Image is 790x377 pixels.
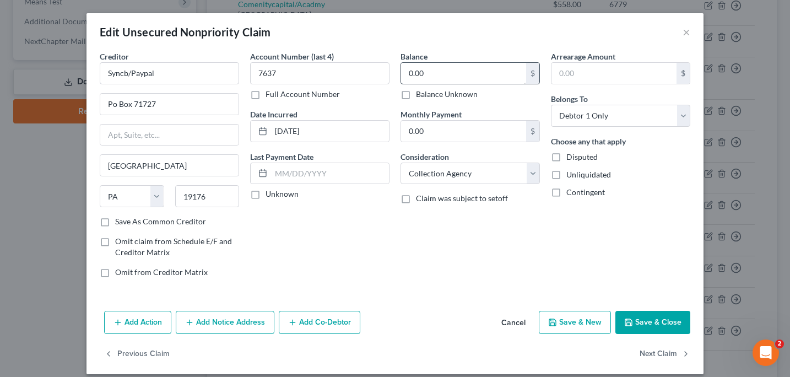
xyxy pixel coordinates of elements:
[104,343,170,366] button: Previous Claim
[677,63,690,84] div: $
[615,311,690,334] button: Save & Close
[401,151,449,163] label: Consideration
[175,185,240,207] input: Enter zip...
[250,62,389,84] input: XXXX
[100,155,239,176] input: Enter city...
[640,343,690,366] button: Next Claim
[401,121,526,142] input: 0.00
[775,340,784,348] span: 2
[266,188,299,200] label: Unknown
[115,216,206,227] label: Save As Common Creditor
[539,311,611,334] button: Save & New
[104,311,171,334] button: Add Action
[115,236,232,257] span: Omit claim from Schedule E/F and Creditor Matrix
[526,63,539,84] div: $
[416,193,508,203] span: Claim was subject to setoff
[753,340,779,366] iframe: Intercom live chat
[250,51,334,62] label: Account Number (last 4)
[401,51,428,62] label: Balance
[100,125,239,146] input: Apt, Suite, etc...
[551,136,626,147] label: Choose any that apply
[526,121,539,142] div: $
[566,170,611,179] span: Unliquidated
[115,267,208,277] span: Omit from Creditor Matrix
[551,51,615,62] label: Arrearage Amount
[176,311,274,334] button: Add Notice Address
[100,94,239,115] input: Enter address...
[401,109,462,120] label: Monthly Payment
[250,151,313,163] label: Last Payment Date
[266,89,340,100] label: Full Account Number
[566,187,605,197] span: Contingent
[271,121,389,142] input: MM/DD/YYYY
[100,24,271,40] div: Edit Unsecured Nonpriority Claim
[100,62,239,84] input: Search creditor by name...
[250,109,297,120] label: Date Incurred
[551,94,588,104] span: Belongs To
[416,89,478,100] label: Balance Unknown
[683,25,690,39] button: ×
[566,152,598,161] span: Disputed
[279,311,360,334] button: Add Co-Debtor
[493,312,534,334] button: Cancel
[100,52,129,61] span: Creditor
[551,63,677,84] input: 0.00
[401,63,526,84] input: 0.00
[271,163,389,184] input: MM/DD/YYYY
